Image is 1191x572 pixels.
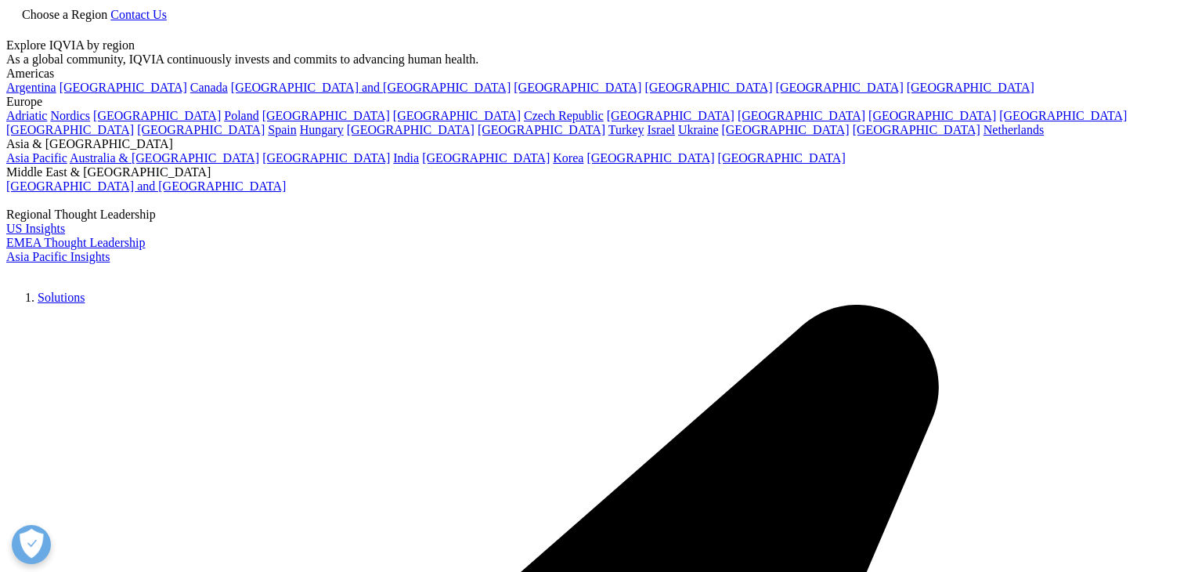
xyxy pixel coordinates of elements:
a: [GEOGRAPHIC_DATA] [6,123,134,136]
a: [GEOGRAPHIC_DATA] [262,109,390,122]
a: Asia Pacific Insights [6,250,110,263]
a: [GEOGRAPHIC_DATA] [721,123,849,136]
span: Choose a Region [22,8,107,21]
div: As a global community, IQVIA continuously invests and commits to advancing human health. [6,52,1185,67]
a: [GEOGRAPHIC_DATA] [347,123,475,136]
a: Contact Us [110,8,167,21]
a: [GEOGRAPHIC_DATA] [60,81,187,94]
a: Turkey [608,123,644,136]
a: Poland [224,109,258,122]
a: India [393,151,419,165]
a: Ukraine [678,123,719,136]
a: [GEOGRAPHIC_DATA] [853,123,980,136]
a: Netherlands [983,123,1044,136]
button: Open Preferences [12,525,51,564]
a: Australia & [GEOGRAPHIC_DATA] [70,151,259,165]
a: [GEOGRAPHIC_DATA] and [GEOGRAPHIC_DATA] [6,179,286,193]
a: EMEA Thought Leadership [6,236,145,249]
a: Argentina [6,81,56,94]
a: [GEOGRAPHIC_DATA] [478,123,605,136]
a: Czech Republic [524,109,604,122]
a: Nordics [50,109,90,122]
a: [GEOGRAPHIC_DATA] [93,109,221,122]
a: [GEOGRAPHIC_DATA] [738,109,865,122]
div: Middle East & [GEOGRAPHIC_DATA] [6,165,1185,179]
a: [GEOGRAPHIC_DATA] [422,151,550,165]
a: [GEOGRAPHIC_DATA] [137,123,265,136]
a: [GEOGRAPHIC_DATA] [718,151,846,165]
a: [GEOGRAPHIC_DATA] [262,151,390,165]
a: [GEOGRAPHIC_DATA] and [GEOGRAPHIC_DATA] [231,81,511,94]
a: [GEOGRAPHIC_DATA] [776,81,904,94]
div: Asia & [GEOGRAPHIC_DATA] [6,137,1185,151]
a: [GEOGRAPHIC_DATA] [586,151,714,165]
a: [GEOGRAPHIC_DATA] [868,109,996,122]
div: Europe [6,95,1185,109]
a: Asia Pacific [6,151,67,165]
a: Spain [268,123,296,136]
div: Americas [6,67,1185,81]
a: [GEOGRAPHIC_DATA] [393,109,521,122]
a: [GEOGRAPHIC_DATA] [907,81,1034,94]
a: [GEOGRAPHIC_DATA] [514,81,641,94]
div: Explore IQVIA by region [6,38,1185,52]
a: [GEOGRAPHIC_DATA] [999,109,1127,122]
a: Adriatic [6,109,47,122]
a: [GEOGRAPHIC_DATA] [607,109,734,122]
a: US Insights [6,222,65,235]
div: Regional Thought Leadership [6,208,1185,222]
a: Hungary [300,123,344,136]
a: Israel [647,123,675,136]
a: Canada [190,81,228,94]
a: Korea [553,151,583,165]
a: [GEOGRAPHIC_DATA] [644,81,772,94]
a: Solutions [38,291,85,304]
